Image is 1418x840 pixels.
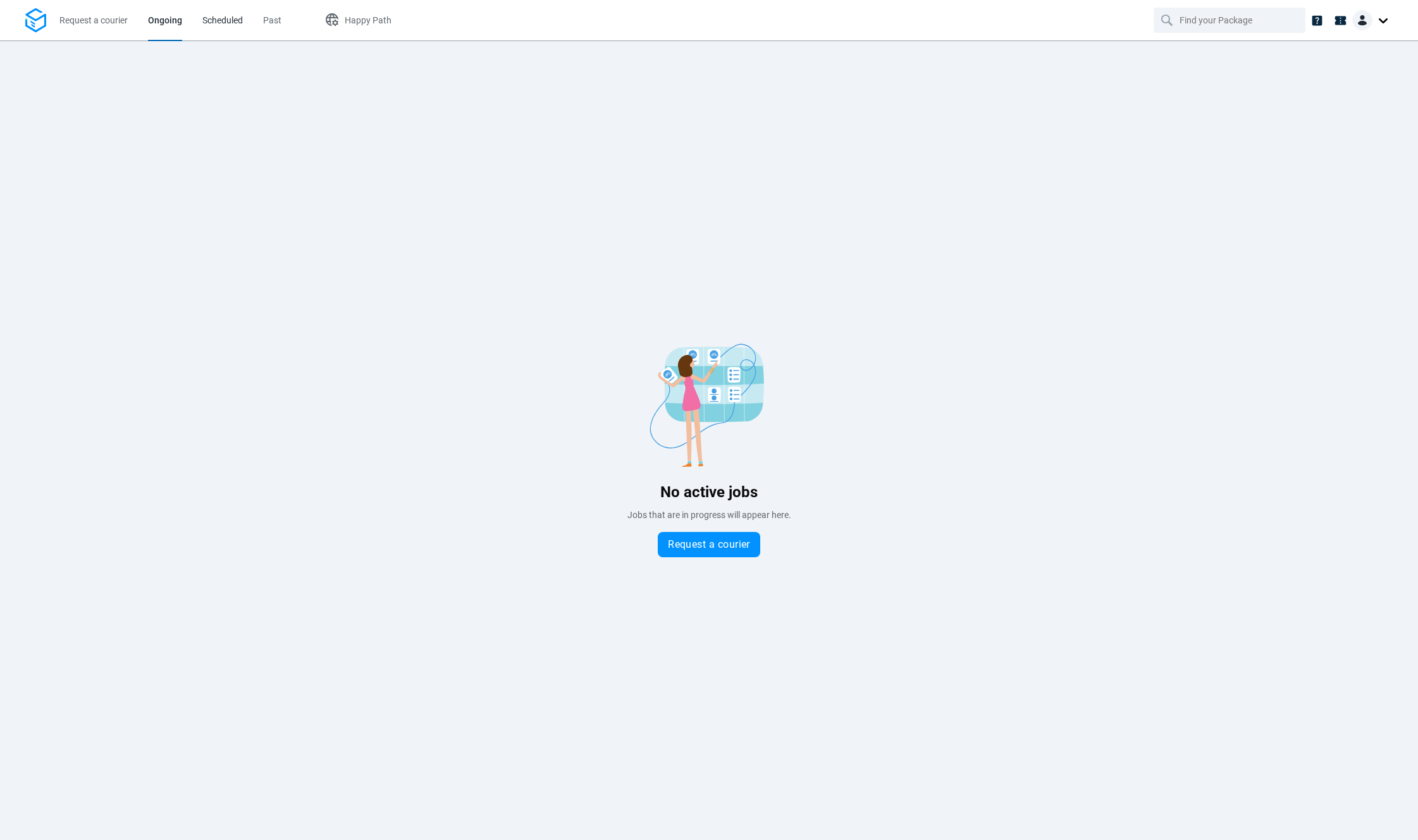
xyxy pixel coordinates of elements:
[59,15,128,25] span: Request a courier
[202,15,243,25] span: Scheduled
[25,8,46,33] img: Logo
[263,15,281,25] span: Past
[668,540,750,550] span: Request a courier
[1180,8,1282,32] input: Find your Package
[148,15,182,25] span: Ongoing
[1352,10,1372,30] img: Client
[627,343,791,466] img: Blank slate
[658,532,760,557] button: Request a courier
[660,483,758,501] span: No active jobs
[345,15,391,25] span: Happy Path
[627,510,791,520] span: Jobs that are in progress will appear here.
